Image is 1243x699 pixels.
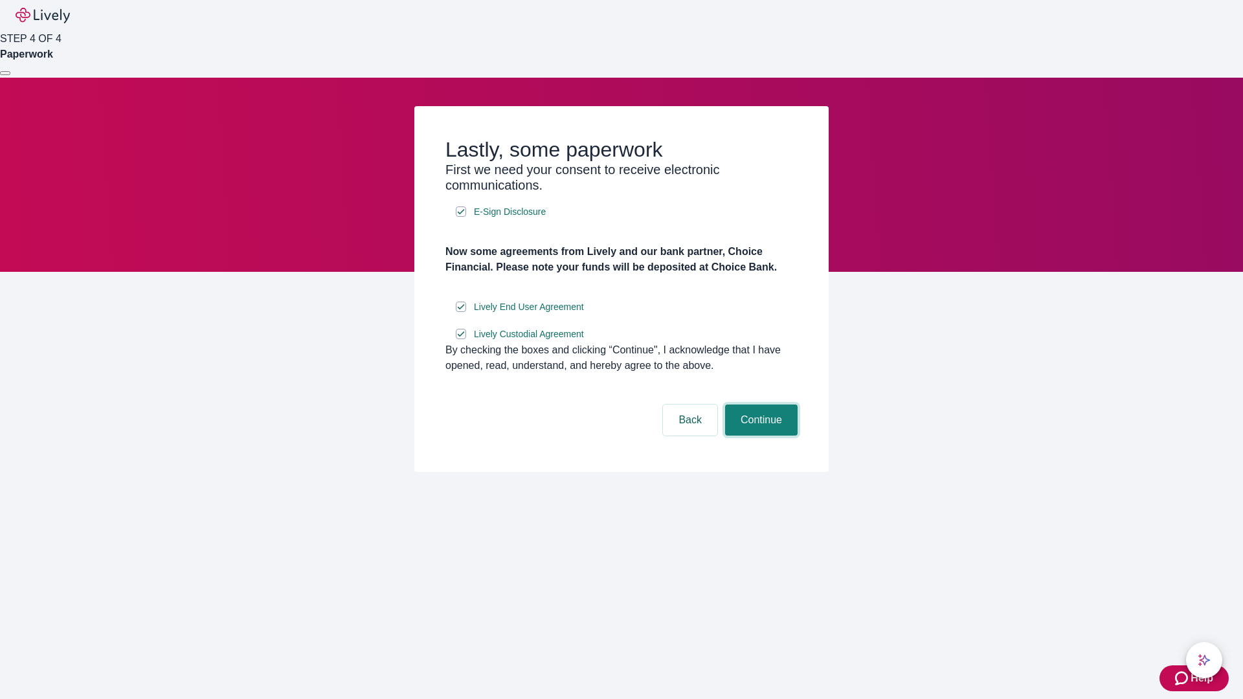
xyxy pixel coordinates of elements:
[16,8,70,23] img: Lively
[474,300,584,314] span: Lively End User Agreement
[445,137,798,162] h2: Lastly, some paperwork
[471,204,548,220] a: e-sign disclosure document
[474,327,584,341] span: Lively Custodial Agreement
[445,162,798,193] h3: First we need your consent to receive electronic communications.
[1191,671,1213,686] span: Help
[471,326,587,342] a: e-sign disclosure document
[1175,671,1191,686] svg: Zendesk support icon
[1198,654,1211,667] svg: Lively AI Assistant
[471,299,587,315] a: e-sign disclosure document
[445,244,798,275] h4: Now some agreements from Lively and our bank partner, Choice Financial. Please note your funds wi...
[445,342,798,373] div: By checking the boxes and clicking “Continue", I acknowledge that I have opened, read, understand...
[663,405,717,436] button: Back
[1186,642,1222,678] button: chat
[1159,665,1229,691] button: Zendesk support iconHelp
[725,405,798,436] button: Continue
[474,205,546,219] span: E-Sign Disclosure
